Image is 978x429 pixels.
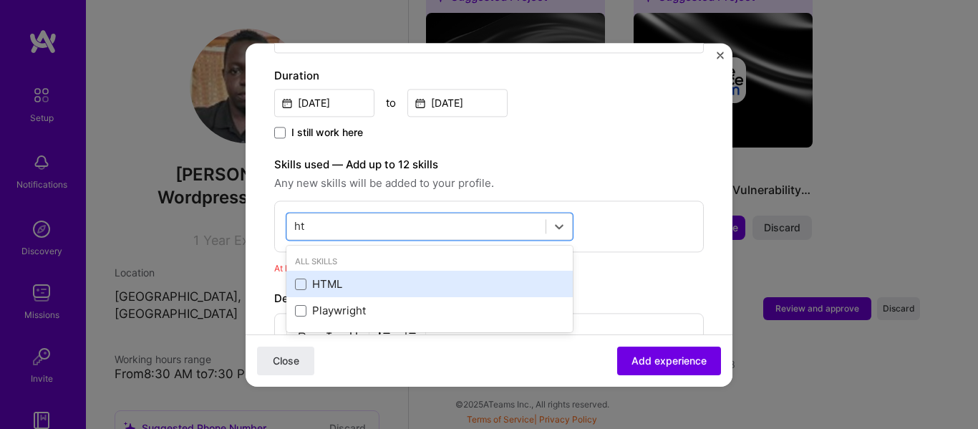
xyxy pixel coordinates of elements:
[274,291,334,305] label: Description
[257,346,314,375] button: Close
[274,89,374,117] input: Date
[407,89,508,117] input: Date
[617,346,721,375] button: Add experience
[386,95,396,110] div: to
[274,175,704,192] span: Any new skills will be added to your profile.
[274,263,383,274] span: At least one skill is required
[291,125,363,140] span: I still work here
[286,254,573,269] div: All Skills
[274,156,704,173] label: Skills used — Add up to 12 skills
[717,52,724,67] button: Close
[295,277,564,292] div: HTML
[295,304,564,319] div: Playwright
[274,67,704,85] label: Duration
[631,353,707,367] span: Add experience
[273,353,299,367] span: Close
